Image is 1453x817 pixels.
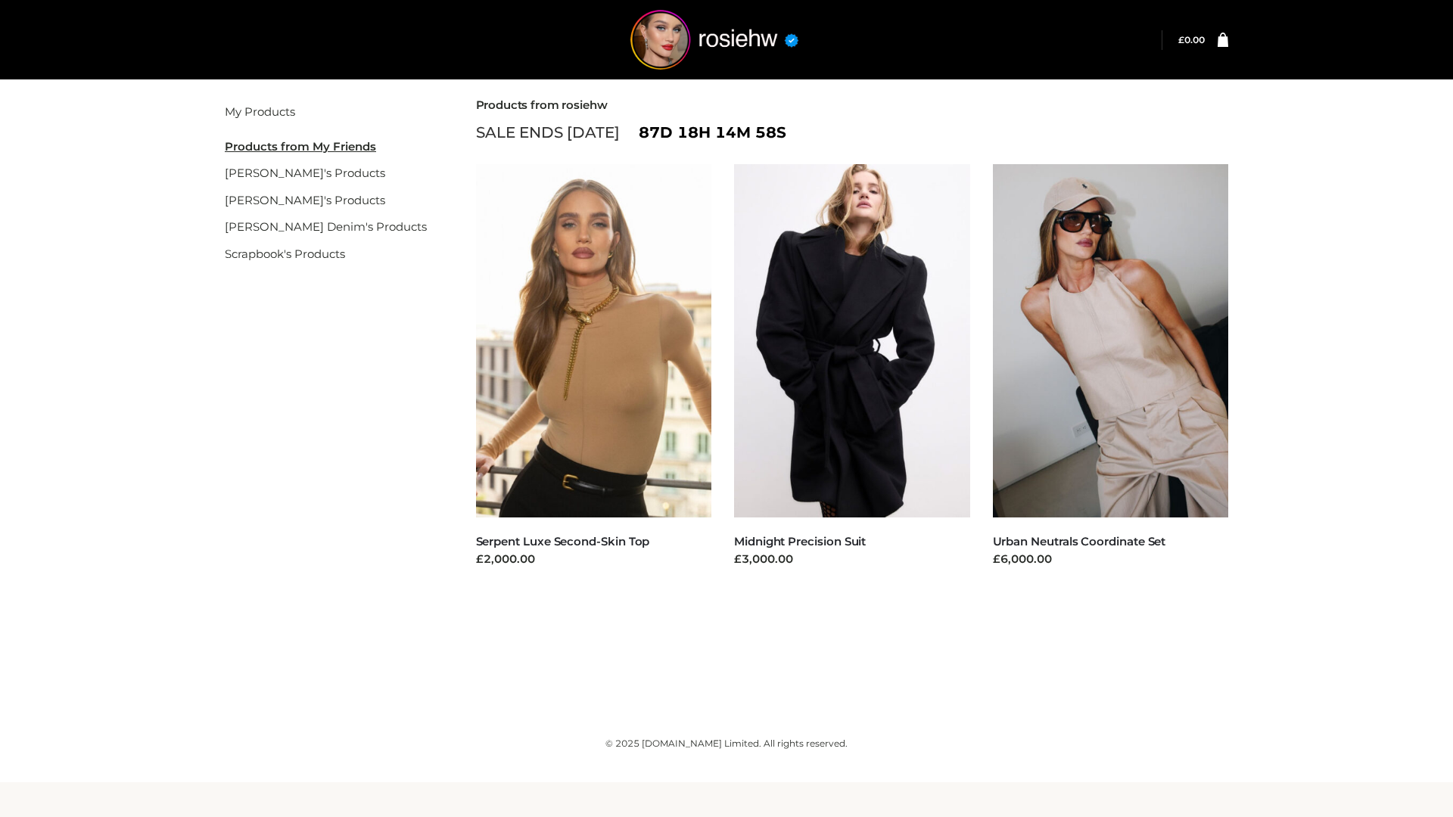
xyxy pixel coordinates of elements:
a: [PERSON_NAME] Denim's Products [225,219,427,234]
div: £3,000.00 [734,551,970,568]
u: Products from My Friends [225,139,376,154]
div: £2,000.00 [476,551,712,568]
a: [PERSON_NAME]'s Products [225,193,385,207]
img: rosiehw [601,10,828,70]
a: £0.00 [1178,34,1205,45]
span: £ [1178,34,1184,45]
div: SALE ENDS [DATE] [476,120,1229,145]
a: Serpent Luxe Second-Skin Top [476,534,650,548]
a: [PERSON_NAME]'s Products [225,166,385,180]
a: Urban Neutrals Coordinate Set [993,534,1166,548]
div: © 2025 [DOMAIN_NAME] Limited. All rights reserved. [225,736,1228,751]
a: My Products [225,104,295,119]
a: Midnight Precision Suit [734,534,866,548]
a: Scrapbook's Products [225,247,345,261]
div: £6,000.00 [993,551,1229,568]
bdi: 0.00 [1178,34,1205,45]
span: 87d 18h 14m 58s [639,120,786,145]
h2: Products from rosiehw [476,98,1229,112]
